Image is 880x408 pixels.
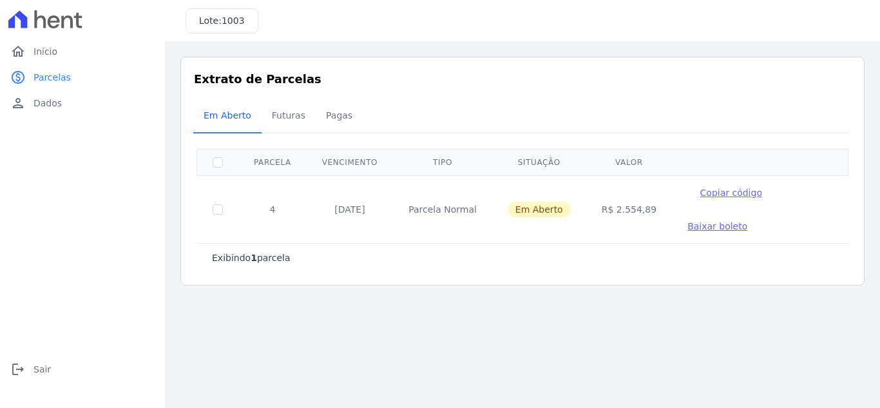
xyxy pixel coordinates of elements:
[687,221,747,231] span: Baixar boleto
[33,363,51,376] span: Sair
[238,149,307,175] th: Parcela
[307,175,393,243] td: [DATE]
[5,64,160,90] a: paidParcelas
[492,149,586,175] th: Situação
[393,149,492,175] th: Tipo
[264,102,313,128] span: Futuras
[393,175,492,243] td: Parcela Normal
[10,44,26,59] i: home
[700,188,762,198] span: Copiar código
[318,102,360,128] span: Pagas
[5,90,160,116] a: personDados
[687,220,747,233] a: Baixar boleto
[193,100,262,133] a: Em Aberto
[687,186,774,199] button: Copiar código
[5,39,160,64] a: homeInício
[194,70,851,88] h3: Extrato de Parcelas
[222,15,245,26] span: 1003
[10,95,26,111] i: person
[262,100,316,133] a: Futuras
[238,175,307,243] td: 4
[10,362,26,377] i: logout
[33,71,71,84] span: Parcelas
[586,175,672,243] td: R$ 2.554,89
[508,202,571,217] span: Em Aberto
[196,102,259,128] span: Em Aberto
[251,253,257,263] b: 1
[586,149,672,175] th: Valor
[316,100,363,133] a: Pagas
[33,45,57,58] span: Início
[199,14,245,28] h3: Lote:
[33,97,62,110] span: Dados
[10,70,26,85] i: paid
[307,149,393,175] th: Vencimento
[212,251,291,264] p: Exibindo parcela
[5,356,160,382] a: logoutSair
